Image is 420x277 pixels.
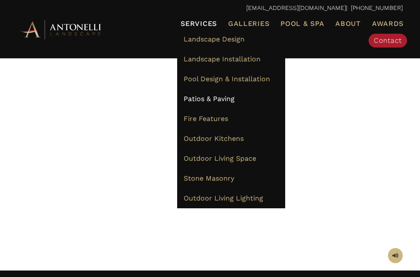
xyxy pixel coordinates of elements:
span: Pool & Spa [280,19,324,28]
img: Antonelli Horizontal Logo [17,19,104,40]
span: Landscape Installation [184,55,261,63]
a: Contact [369,34,407,48]
a: Patios & Paving [177,89,285,109]
span: Contact [374,36,402,45]
a: Pool & Spa [277,18,328,29]
a: Outdoor Living Space [177,149,285,169]
span: Outdoor Kitchens [184,134,244,143]
a: Landscape Design [177,29,285,49]
a: Fire Features [177,109,285,129]
a: Pool Design & Installation [177,69,285,89]
a: Outdoor Kitchens [177,129,285,149]
span: Stone Masonry [184,174,234,182]
p: | [PHONE_NUMBER] [17,2,403,14]
span: Outdoor Living Space [184,154,256,162]
a: Stone Masonry [177,169,285,188]
a: Galleries [225,18,273,29]
a: Outdoor Living Lighting [177,188,285,208]
span: Awards [372,19,404,28]
span: Patios & Paving [184,95,235,103]
span: Galleries [228,19,269,28]
a: Landscape Installation [177,49,285,69]
a: Awards [369,18,407,29]
span: Fire Features [184,115,228,123]
a: [EMAIL_ADDRESS][DOMAIN_NAME] [246,4,346,11]
span: Outdoor Living Lighting [184,194,263,202]
a: About [332,18,364,29]
a: Services [177,18,220,29]
span: About [335,20,361,27]
span: Services [181,20,217,27]
span: Pool Design & Installation [184,75,270,83]
span: Landscape Design [184,35,245,43]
